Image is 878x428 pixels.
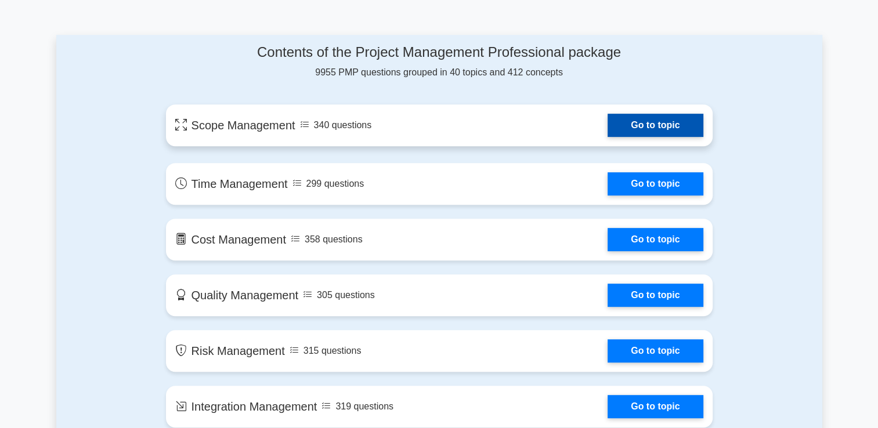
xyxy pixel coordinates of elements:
a: Go to topic [608,339,703,362]
a: Go to topic [608,395,703,418]
a: Go to topic [608,114,703,137]
a: Go to topic [608,172,703,195]
a: Go to topic [608,284,703,307]
a: Go to topic [608,228,703,251]
h4: Contents of the Project Management Professional package [166,44,713,61]
div: 9955 PMP questions grouped in 40 topics and 412 concepts [166,44,713,79]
